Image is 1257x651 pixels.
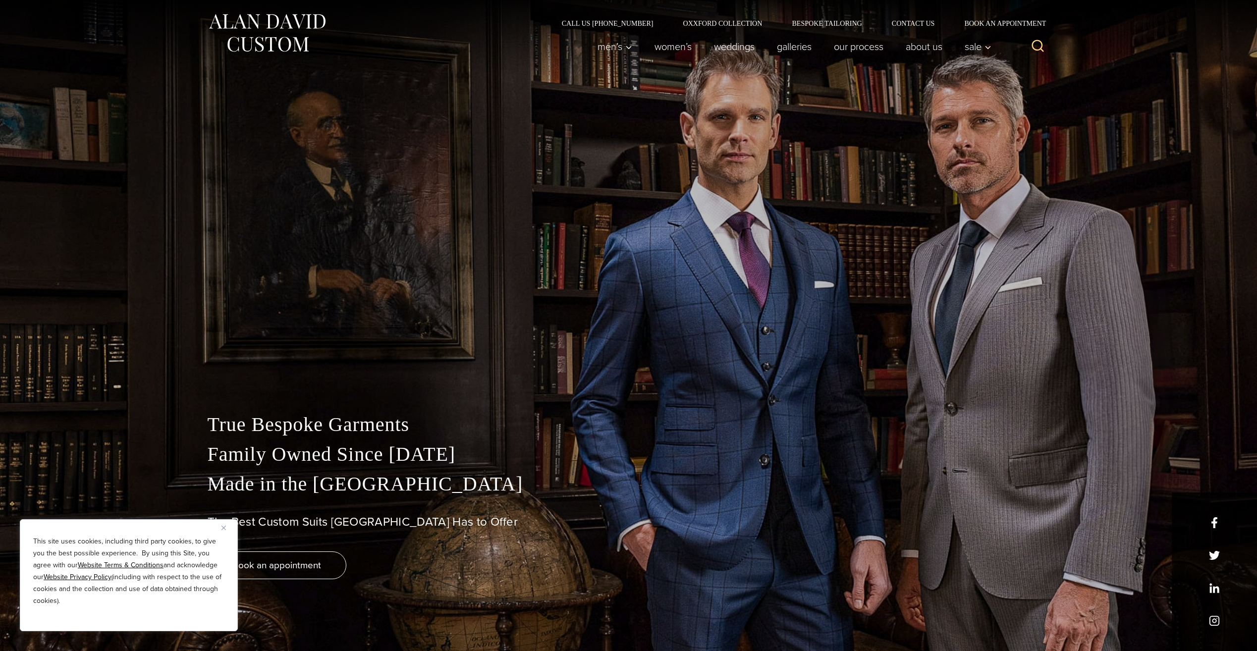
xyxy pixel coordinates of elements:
nav: Primary Navigation [586,37,996,56]
button: View Search Form [1026,35,1050,58]
span: Sale [965,42,991,52]
a: Contact Us [877,20,950,27]
span: book an appointment [233,558,321,572]
a: Women’s [643,37,703,56]
img: Close [221,526,226,530]
a: Website Terms & Conditions [78,560,164,570]
a: Oxxford Collection [668,20,777,27]
p: True Bespoke Garments Family Owned Since [DATE] Made in the [GEOGRAPHIC_DATA] [208,410,1050,499]
a: Book an Appointment [949,20,1049,27]
a: book an appointment [208,551,346,579]
a: Bespoke Tailoring [777,20,876,27]
a: weddings [703,37,765,56]
p: This site uses cookies, including third party cookies, to give you the best possible experience. ... [33,536,224,607]
h1: The Best Custom Suits [GEOGRAPHIC_DATA] Has to Offer [208,515,1050,529]
a: linkedin [1209,583,1220,594]
a: About Us [894,37,953,56]
img: Alan David Custom [208,11,327,55]
a: x/twitter [1209,550,1220,561]
a: facebook [1209,517,1220,528]
a: Call Us [PHONE_NUMBER] [547,20,668,27]
a: Website Privacy Policy [44,572,111,582]
a: Our Process [822,37,894,56]
a: instagram [1209,615,1220,626]
span: Men’s [598,42,632,52]
a: Galleries [765,37,822,56]
button: Close [221,522,233,534]
nav: Secondary Navigation [547,20,1050,27]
